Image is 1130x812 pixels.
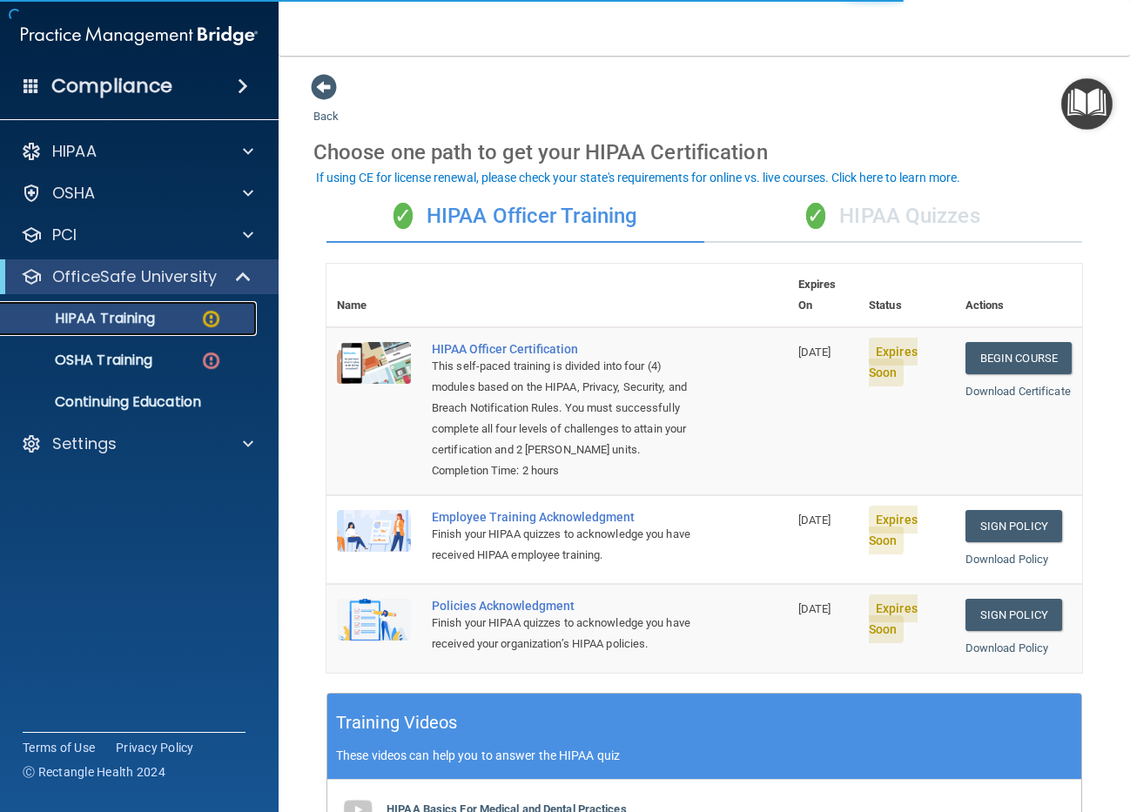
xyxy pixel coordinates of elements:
div: Finish your HIPAA quizzes to acknowledge you have received HIPAA employee training. [432,524,701,566]
p: OSHA [52,183,96,204]
th: Expires On [788,264,858,327]
p: Continuing Education [11,393,249,411]
img: danger-circle.6113f641.png [200,350,222,372]
div: Employee Training Acknowledgment [432,510,701,524]
a: Privacy Policy [116,739,194,756]
div: This self-paced training is divided into four (4) modules based on the HIPAA, Privacy, Security, ... [432,356,701,460]
a: Back [313,89,339,123]
a: Download Certificate [965,385,1071,398]
a: Sign Policy [965,510,1062,542]
a: Settings [21,433,253,454]
div: If using CE for license renewal, please check your state's requirements for online vs. live cours... [316,171,960,184]
a: Download Policy [965,553,1049,566]
a: Sign Policy [965,599,1062,631]
th: Actions [955,264,1082,327]
a: OfficeSafe University [21,266,252,287]
span: Expires Soon [869,594,918,643]
img: warning-circle.0cc9ac19.png [200,308,222,330]
a: Download Policy [965,641,1049,654]
span: [DATE] [798,513,831,527]
div: Policies Acknowledgment [432,599,701,613]
a: OSHA [21,183,253,204]
div: Choose one path to get your HIPAA Certification [313,127,1095,178]
button: Open Resource Center [1061,78,1113,130]
a: PCI [21,225,253,245]
a: HIPAA Officer Certification [432,342,701,356]
p: PCI [52,225,77,245]
p: HIPAA [52,141,97,162]
a: HIPAA [21,141,253,162]
div: HIPAA Officer Training [326,191,704,243]
p: OfficeSafe University [52,266,217,287]
th: Status [858,264,955,327]
p: Settings [52,433,117,454]
p: OSHA Training [11,352,152,369]
div: Finish your HIPAA quizzes to acknowledge you have received your organization’s HIPAA policies. [432,613,701,654]
div: HIPAA Quizzes [704,191,1082,243]
span: Expires Soon [869,506,918,554]
button: If using CE for license renewal, please check your state's requirements for online vs. live cours... [313,169,963,186]
span: [DATE] [798,602,831,615]
span: Expires Soon [869,338,918,386]
h4: Compliance [51,74,172,98]
span: ✓ [806,203,825,229]
span: ✓ [393,203,413,229]
p: HIPAA Training [11,310,155,327]
th: Name [326,264,421,327]
span: [DATE] [798,346,831,359]
h5: Training Videos [336,708,458,738]
p: These videos can help you to answer the HIPAA quiz [336,748,1073,762]
a: Terms of Use [23,739,95,756]
div: Completion Time: 2 hours [432,460,701,481]
a: Begin Course [965,342,1072,374]
span: Ⓒ Rectangle Health 2024 [23,763,165,781]
img: PMB logo [21,18,258,53]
